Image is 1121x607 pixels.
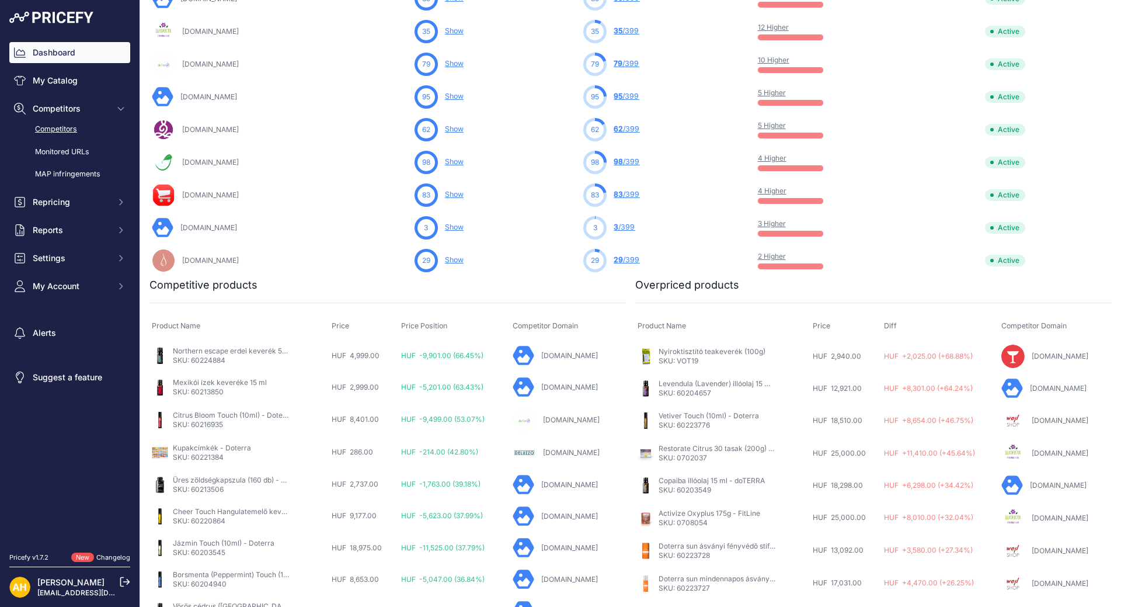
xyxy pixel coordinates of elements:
span: 95 [422,92,430,102]
a: 95/399 [614,92,639,100]
a: [DOMAIN_NAME] [182,158,239,167]
span: Product Name [152,321,200,330]
span: HUF 25,000.00 [813,449,866,457]
a: [DOMAIN_NAME] [182,256,239,265]
a: My Catalog [9,70,130,91]
p: SKU: 60204657 [659,389,775,398]
button: Reports [9,220,130,241]
a: Jázmin Touch (10ml) - Doterra [173,539,274,547]
span: Price [332,321,349,330]
a: Cheer Touch Hangulatemelő keverék (10ml) - Doterra [173,507,351,516]
div: Pricefy v1.7.2 [9,553,48,563]
a: [PERSON_NAME] [37,577,105,587]
a: Suggest a feature [9,367,130,388]
span: HUF -9,499.00 (53.07%) [401,415,485,424]
span: HUF 2,999.00 [332,383,379,391]
a: 3 Higher [758,219,786,228]
span: Active [985,255,1025,266]
span: 95 [614,92,622,100]
a: Show [445,157,464,166]
span: HUF -5,047.00 (36.84%) [401,575,485,584]
span: 83 [614,190,623,199]
p: SKU: VOT19 [659,356,765,366]
span: HUF +8,301.00 (+64.24%) [884,384,973,393]
button: Competitors [9,98,130,119]
span: Competitor Domain [1001,321,1067,330]
span: HUF -1,763.00 (39.18%) [401,480,481,488]
button: My Account [9,276,130,297]
span: 35 [422,26,430,37]
span: Active [985,222,1025,234]
a: Show [445,26,464,35]
p: SKU: 60220864 [173,516,290,526]
span: HUF 4,999.00 [332,351,380,360]
button: Settings [9,248,130,269]
button: Repricing [9,192,130,213]
span: 62 [614,124,623,133]
span: 35 [591,26,599,37]
span: Price [813,321,830,330]
span: 98 [591,157,599,168]
span: HUF +4,470.00 (+26.25%) [884,578,974,587]
a: Alerts [9,322,130,344]
h2: Competitive products [149,277,257,293]
span: HUF 12,921.00 [813,384,862,393]
p: SKU: 60223776 [659,421,759,430]
p: SKU: 60213850 [173,387,267,397]
span: 83 [422,190,430,200]
p: SKU: 0708054 [659,518,760,528]
a: 2 Higher [758,252,786,261]
span: 29 [614,255,623,264]
a: [DOMAIN_NAME] [541,383,598,391]
p: SKU: 60203545 [173,548,274,557]
span: Competitor Domain [513,321,578,330]
a: Show [445,124,464,133]
a: 98/399 [614,157,639,166]
span: Active [985,157,1025,168]
a: [DOMAIN_NAME] [541,512,598,521]
span: Active [985,58,1025,70]
a: Show [445,190,464,199]
span: HUF +11,410.00 (+45.64%) [884,449,975,457]
a: [DOMAIN_NAME] [1030,384,1087,393]
a: 5 Higher [758,88,786,97]
a: [DOMAIN_NAME] [182,27,239,36]
a: Kupakcímkék - Doterra [173,443,251,452]
p: SKU: 60216935 [173,420,290,429]
a: Üres zöldségkapszula (160 db) - Doterra [173,476,307,484]
span: HUF -9,901.00 (66.45%) [401,351,483,360]
span: HUF 8,401.00 [332,415,379,424]
span: Active [985,124,1025,136]
a: 4 Higher [758,154,786,162]
a: Monitored URLs [9,142,130,162]
span: HUF 2,940.00 [813,352,861,360]
span: HUF +2,025.00 (+68.88%) [884,352,973,360]
span: HUF 18,510.00 [813,416,862,425]
a: [DOMAIN_NAME] [1030,481,1087,490]
span: HUF -5,623.00 (37.99%) [401,511,483,520]
a: 62/399 [614,124,639,133]
span: 98 [422,157,430,168]
p: SKU: 60223727 [659,584,775,593]
span: New [71,553,94,563]
a: [DOMAIN_NAME] [1032,352,1088,360]
span: 62 [591,124,599,135]
a: [DOMAIN_NAME] [182,190,239,199]
span: HUF -11,525.00 (37.79%) [401,543,485,552]
span: 29 [591,255,599,266]
span: Active [985,189,1025,201]
span: HUF +8,010.00 (+32.04%) [884,513,973,522]
a: 3/399 [614,223,635,231]
span: 79 [422,59,430,70]
span: HUF 286.00 [332,448,373,456]
span: Repricing [33,196,109,208]
a: Show [445,92,464,100]
a: 12 Higher [758,23,789,32]
span: HUF 17,031.00 [813,578,862,587]
a: 79/399 [614,59,639,68]
a: Restorate Citrus 30 tasak (200g) - FitLine [659,444,796,453]
a: [DOMAIN_NAME] [1032,514,1088,522]
a: Borsmenta (Peppermint) Touch (10ml) - Doterra [173,570,331,579]
img: Pricefy Logo [9,12,93,23]
a: [DOMAIN_NAME] [182,125,239,134]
